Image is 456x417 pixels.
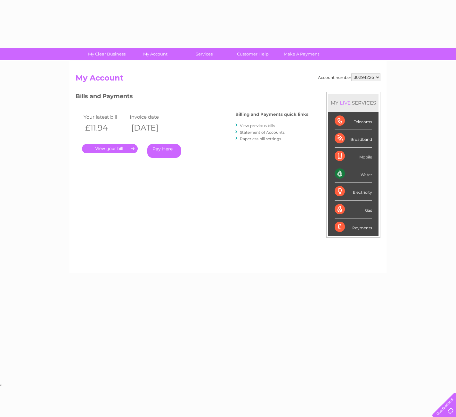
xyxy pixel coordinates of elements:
[82,121,128,134] th: £11.94
[178,48,231,60] a: Services
[338,100,352,106] div: LIVE
[328,94,379,112] div: MY SERVICES
[76,92,308,103] h3: Bills and Payments
[335,148,372,165] div: Mobile
[80,48,133,60] a: My Clear Business
[275,48,328,60] a: Make A Payment
[240,130,285,135] a: Statement of Accounts
[335,130,372,148] div: Broadband
[335,218,372,236] div: Payments
[82,113,128,121] td: Your latest bill
[335,183,372,200] div: Electricity
[235,112,308,117] h4: Billing and Payments quick links
[128,121,174,134] th: [DATE]
[335,112,372,130] div: Telecoms
[335,165,372,183] div: Water
[335,201,372,218] div: Gas
[240,123,275,128] a: View previous bills
[147,144,181,158] a: Pay Here
[129,48,182,60] a: My Account
[240,136,281,141] a: Paperless bill settings
[128,113,174,121] td: Invoice date
[318,73,380,81] div: Account number
[82,144,138,153] a: .
[226,48,279,60] a: Customer Help
[76,73,380,86] h2: My Account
